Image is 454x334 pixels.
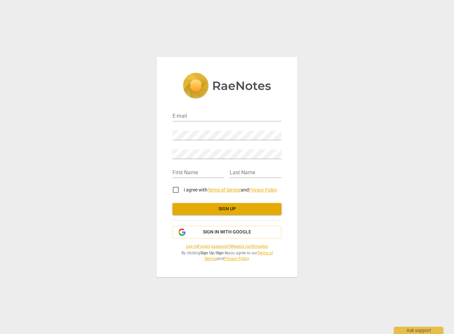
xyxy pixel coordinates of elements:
span: Sign up [178,206,276,212]
span: | | [172,244,282,249]
a: Privacy Policy [249,187,277,192]
a: Forgot password? [198,244,230,249]
a: Log in [186,244,197,249]
button: Sign up [172,203,282,215]
span: Sign in with Google [203,229,251,235]
b: Sign In [216,251,228,255]
span: By clicking / you agree to our and . [172,250,282,261]
span: I agree with and [184,187,277,192]
b: Sign Up [200,251,214,255]
a: Resend confirmation [231,244,268,249]
button: Sign in with Google [172,226,282,238]
a: Privacy Policy [224,256,249,261]
a: Terms of Service [205,251,273,261]
img: 5ac2273c67554f335776073100b6d88f.svg [183,73,271,100]
a: Terms of Service [208,187,241,192]
div: Ask support [394,327,443,334]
